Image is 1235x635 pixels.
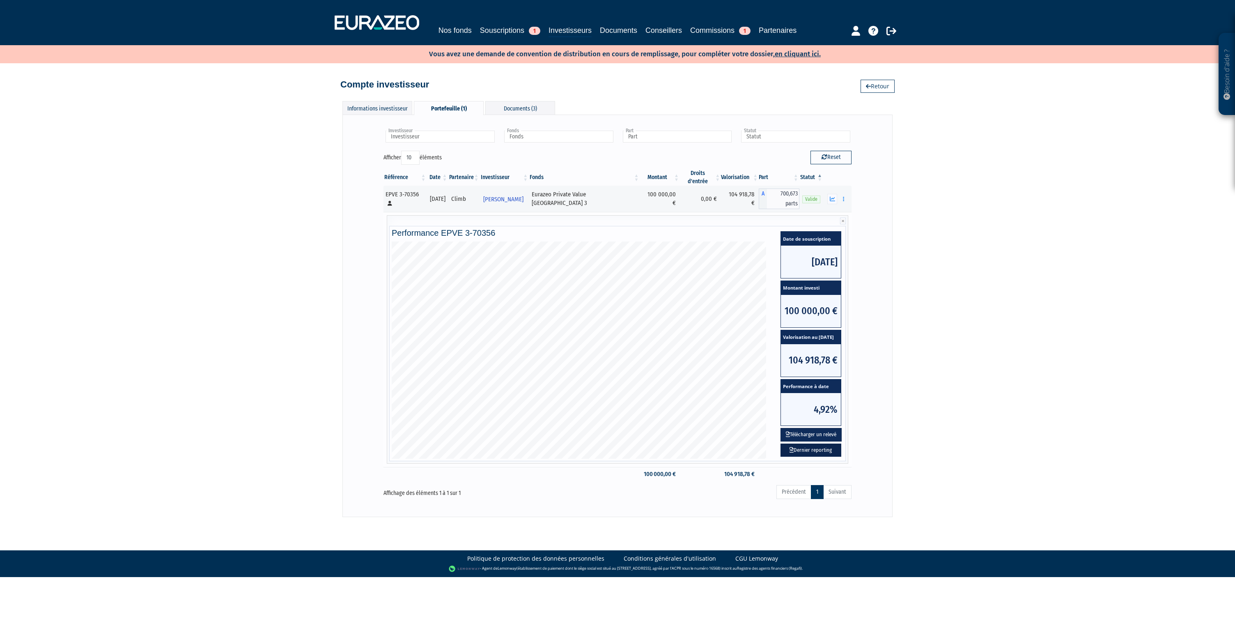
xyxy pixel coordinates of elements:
[810,151,852,164] button: Reset
[721,186,759,212] td: 104 918,78 €
[640,467,680,481] td: 100 000,00 €
[498,566,516,571] a: Lemonway
[739,27,751,35] span: 1
[781,246,841,278] span: [DATE]
[386,190,424,208] div: EPVE 3-70356
[781,344,841,377] span: 104 918,78 €
[759,169,799,186] th: Part: activer pour trier la colonne par ordre croissant
[600,25,637,36] a: Documents
[775,50,821,58] a: en cliquant ici.
[861,80,895,93] a: Retour
[1222,37,1232,111] p: Besoin d'aide ?
[802,196,820,203] span: Valide
[781,380,841,393] span: Performance à date
[759,25,797,36] a: Partenaires
[485,101,555,115] div: Documents (3)
[340,80,429,90] h4: Compte investisseur
[645,25,682,36] a: Conseillers
[529,169,640,186] th: Fonds: activer pour trier la colonne par ordre croissant
[640,186,680,212] td: 100 000,00 €
[759,189,767,209] span: A
[401,151,420,165] select: Afficheréléments
[721,467,759,481] td: 104 918,78 €
[342,101,412,115] div: Informations investisseur
[529,27,540,35] span: 1
[624,554,716,563] a: Conditions générales d'utilisation
[680,169,721,186] th: Droits d'entrée: activer pour trier la colonne par ordre croissant
[737,566,802,571] a: Registre des agents financiers (Regafi)
[483,192,523,207] span: [PERSON_NAME]
[640,169,680,186] th: Montant: activer pour trier la colonne par ordre croissant
[480,25,540,36] a: Souscriptions1
[448,169,480,186] th: Partenaire: activer pour trier la colonne par ordre croissant
[449,565,480,573] img: logo-lemonway.png
[780,444,841,457] a: Dernier reporting
[335,15,419,30] img: 1732889491-logotype_eurazeo_blanc_rvb.png
[549,25,592,37] a: Investisseurs
[680,186,721,212] td: 0,00 €
[383,151,442,165] label: Afficher éléments
[430,195,445,203] div: [DATE]
[532,190,637,208] div: Eurazeo Private Value [GEOGRAPHIC_DATA] 3
[759,189,799,209] div: A - Eurazeo Private Value Europe 3
[721,169,759,186] th: Valorisation: activer pour trier la colonne par ordre croissant
[799,169,823,186] th: Statut : activer pour trier la colonne par ordre d&eacute;croissant
[781,393,841,426] span: 4,92%
[8,565,1227,573] div: - Agent de (établissement de paiement dont le siège social est situé au [STREET_ADDRESS], agréé p...
[405,47,821,59] p: Vous avez une demande de convention de distribution en cours de remplissage, pour compléter votre...
[780,428,842,442] button: Télécharger un relevé
[480,191,529,207] a: [PERSON_NAME]
[383,484,572,497] div: Affichage des éléments 1 à 1 sur 1
[781,281,841,295] span: Montant investi
[448,186,480,212] td: Climb
[811,485,824,499] a: 1
[781,330,841,344] span: Valorisation au [DATE]
[735,554,778,563] a: CGU Lemonway
[392,228,843,237] h4: Performance EPVE 3-70356
[781,295,841,327] span: 100 000,00 €
[781,232,841,246] span: Date de souscription
[467,554,604,563] a: Politique de protection des données personnelles
[427,169,448,186] th: Date: activer pour trier la colonne par ordre croissant
[523,207,526,222] i: Voir l'investisseur
[690,25,751,36] a: Commissions1
[414,101,484,115] div: Portefeuille (1)
[438,25,472,36] a: Nos fonds
[480,169,529,186] th: Investisseur: activer pour trier la colonne par ordre croissant
[383,169,427,186] th: Référence : activer pour trier la colonne par ordre croissant
[388,201,392,206] i: [Français] Personne physique
[767,189,799,209] span: 700,673 parts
